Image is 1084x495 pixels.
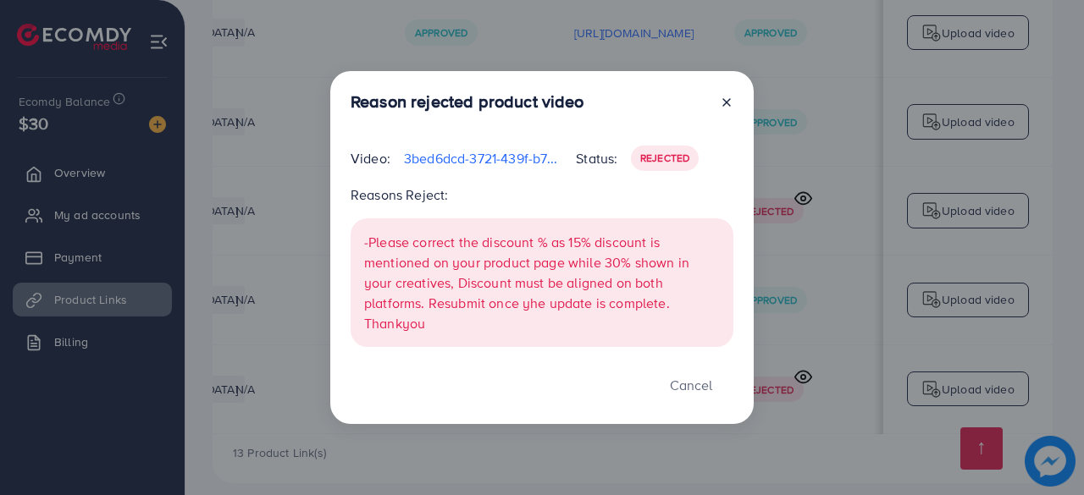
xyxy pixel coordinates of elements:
p: Video: [351,148,390,168]
p: 3bed6dcd-3721-439f-b704-e92751549acb-1757429330443.mp4 [404,148,562,168]
h3: Reason rejected product video [351,91,584,112]
button: Cancel [649,367,733,404]
p: Status: [576,148,617,168]
p: -Please correct the discount % as 15% discount is mentioned on your product page while 30% shown ... [364,232,720,333]
span: Rejected [640,151,689,165]
p: Reasons Reject: [351,184,733,205]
